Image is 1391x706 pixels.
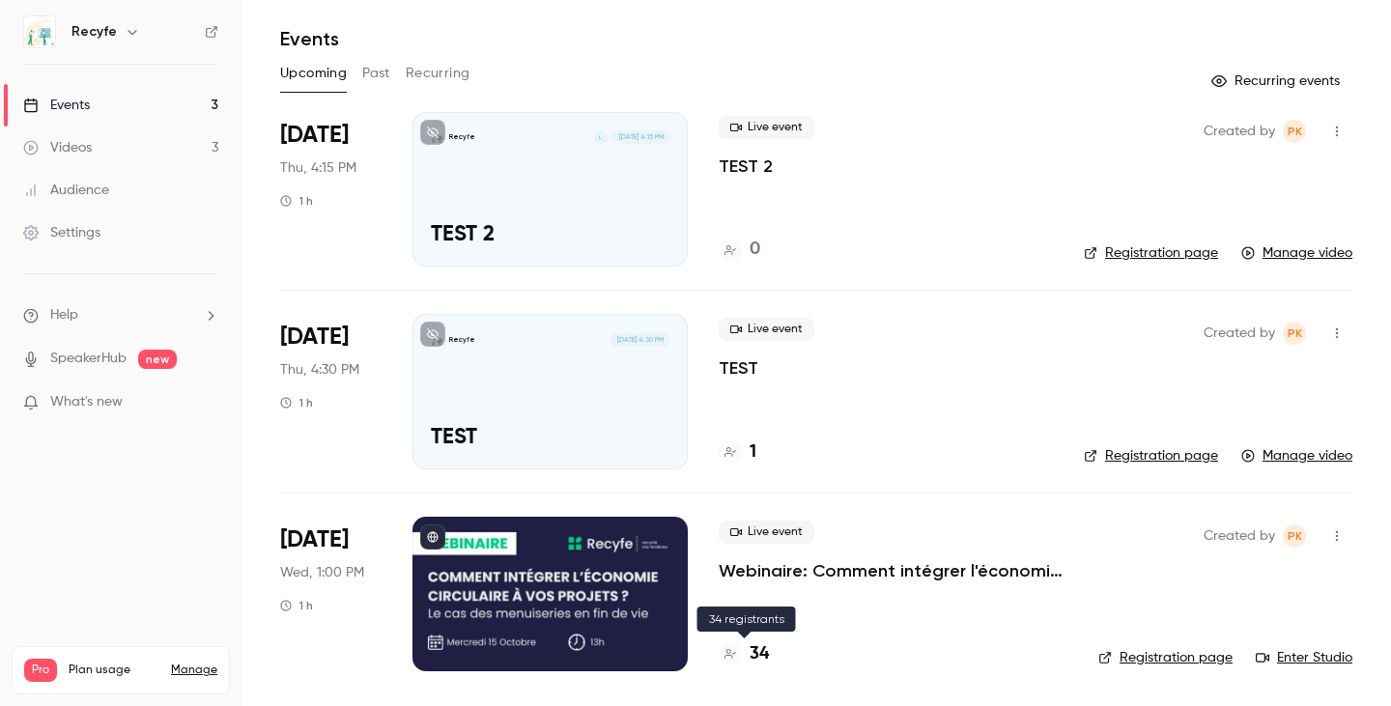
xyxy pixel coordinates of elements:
[280,395,313,410] div: 1 h
[280,563,364,582] span: Wed, 1:00 PM
[1288,120,1302,143] span: PK
[750,439,756,466] h4: 1
[23,96,90,115] div: Events
[362,58,390,89] button: Past
[280,193,313,209] div: 1 h
[719,559,1067,582] a: Webinaire: Comment intégrer l'économie circulaire dans vos projets ?
[719,641,769,667] a: 34
[1084,243,1218,263] a: Registration page
[24,16,55,47] img: Recyfe
[719,155,773,178] a: TEST 2
[280,158,356,178] span: Thu, 4:15 PM
[280,598,313,613] div: 1 h
[280,524,349,555] span: [DATE]
[449,132,475,142] p: Recyfe
[50,349,127,369] a: SpeakerHub
[593,129,609,145] div: L
[171,663,217,678] a: Manage
[1098,648,1233,667] a: Registration page
[610,333,668,347] span: [DATE] 4:30 PM
[280,322,349,353] span: [DATE]
[280,517,382,671] div: Oct 15 Wed, 1:00 PM (Europe/Paris)
[431,223,669,248] p: TEST 2
[1288,524,1302,548] span: PK
[1204,120,1275,143] span: Created by
[719,116,814,139] span: Live event
[412,314,688,468] a: TESTRecyfe[DATE] 4:30 PMTEST
[23,181,109,200] div: Audience
[449,335,475,345] p: Recyfe
[1204,322,1275,345] span: Created by
[50,392,123,412] span: What's new
[1288,322,1302,345] span: PK
[750,237,760,263] h4: 0
[23,138,92,157] div: Videos
[750,641,769,667] h4: 34
[280,27,339,50] h1: Events
[69,663,159,678] span: Plan usage
[719,318,814,341] span: Live event
[1241,446,1352,466] a: Manage video
[1283,120,1306,143] span: Pauline KATCHAVENDA
[431,426,669,451] p: TEST
[412,112,688,267] a: TEST 2RecyfeL[DATE] 4:15 PMTEST 2
[138,350,177,369] span: new
[719,521,814,544] span: Live event
[1241,243,1352,263] a: Manage video
[280,58,347,89] button: Upcoming
[71,22,117,42] h6: Recyfe
[280,120,349,151] span: [DATE]
[406,58,470,89] button: Recurring
[719,356,758,380] a: TEST
[612,130,668,144] span: [DATE] 4:15 PM
[50,305,78,325] span: Help
[280,112,382,267] div: Oct 2 Thu, 4:15 PM (Europe/Paris)
[23,223,100,242] div: Settings
[23,305,218,325] li: help-dropdown-opener
[280,360,359,380] span: Thu, 4:30 PM
[24,659,57,682] span: Pro
[1084,446,1218,466] a: Registration page
[719,439,756,466] a: 1
[1283,322,1306,345] span: Pauline KATCHAVENDA
[719,237,760,263] a: 0
[1204,524,1275,548] span: Created by
[1256,648,1352,667] a: Enter Studio
[280,314,382,468] div: Oct 2 Thu, 4:30 PM (Europe/Paris)
[1283,524,1306,548] span: Pauline KATCHAVENDA
[1203,66,1352,97] button: Recurring events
